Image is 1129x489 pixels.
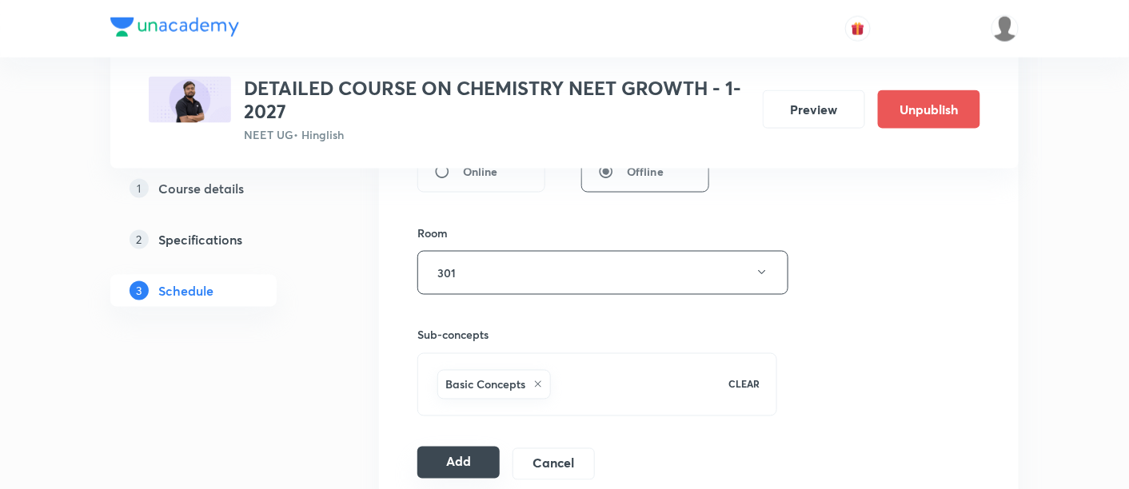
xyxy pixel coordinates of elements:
[513,448,595,480] button: Cancel
[417,251,788,295] button: 301
[445,376,525,393] h6: Basic Concepts
[763,90,865,129] button: Preview
[158,229,242,248] h5: Specifications
[627,163,664,180] span: Offline
[110,18,239,41] a: Company Logo
[130,280,149,300] p: 3
[244,77,750,123] h3: DETAILED COURSE ON CHEMISTRY NEET GROWTH - 1- 2027
[417,447,500,479] button: Add
[417,327,777,344] h6: Sub-concepts
[130,229,149,248] p: 2
[851,22,865,36] img: avatar
[417,225,448,241] h6: Room
[158,280,213,300] h5: Schedule
[158,178,244,197] h5: Course details
[729,377,760,392] p: CLEAR
[845,16,871,42] button: avatar
[130,178,149,197] p: 1
[110,223,328,255] a: 2Specifications
[991,15,1019,42] img: Mustafa kamal
[463,163,498,180] span: Online
[149,77,231,123] img: B3752C96-94D8-4BC0-91F6-44CBDD11C8DB_plus.png
[244,126,750,143] p: NEET UG • Hinglish
[878,90,980,129] button: Unpublish
[110,18,239,37] img: Company Logo
[110,172,328,204] a: 1Course details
